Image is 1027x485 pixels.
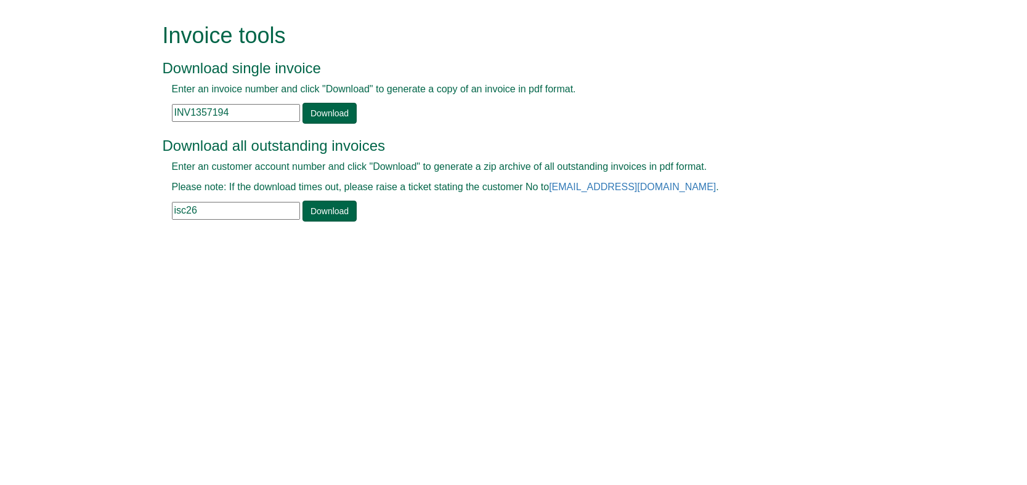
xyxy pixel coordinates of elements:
h1: Invoice tools [163,23,837,48]
a: Download [302,201,357,222]
a: [EMAIL_ADDRESS][DOMAIN_NAME] [549,182,716,192]
input: e.g. BLA02 [172,202,300,220]
input: e.g. INV1234 [172,104,300,122]
p: Enter an customer account number and click "Download" to generate a zip archive of all outstandin... [172,160,828,174]
h3: Download all outstanding invoices [163,138,837,154]
p: Please note: If the download times out, please raise a ticket stating the customer No to . [172,180,828,194]
p: Enter an invoice number and click "Download" to generate a copy of an invoice in pdf format. [172,82,828,97]
h3: Download single invoice [163,60,837,76]
a: Download [302,103,357,124]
